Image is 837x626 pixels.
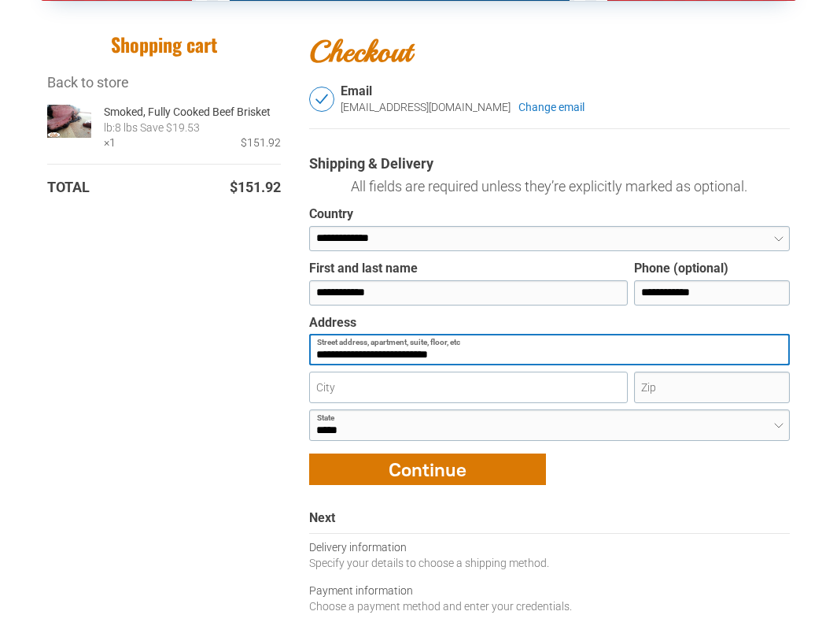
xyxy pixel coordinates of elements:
input: Street address, apartment, suite, floor, etc [309,334,790,365]
div: Shipping & Delivery [309,154,790,172]
div: × 1 [104,135,116,151]
div: lb: [104,121,115,134]
div: [EMAIL_ADDRESS][DOMAIN_NAME] [341,100,511,116]
h2: Checkout [309,32,790,71]
div: First and last name [309,261,418,277]
h1: Shopping cart [47,32,281,57]
div: Payment information [309,583,790,599]
a: Back to store [47,74,129,91]
div: Country [309,206,353,223]
div: Delivery information [309,540,790,556]
div: 8 lbs Save $19.53 [115,121,200,134]
input: City [309,372,628,403]
div: Next [309,510,790,534]
span: $151.92 [230,177,281,197]
div: Specify your details to choose a shipping method. [309,556,790,572]
button: Continue [309,454,547,485]
div: Phone (optional) [634,261,728,277]
div: Breadcrumbs [47,72,281,92]
td: Total [47,177,143,197]
div: Choose a payment method and enter your credentials. [309,599,790,615]
a: Change email [518,100,584,116]
span: All fields are required unless they’re explicitly marked as optional. [351,178,747,194]
div: Address [309,315,356,332]
input: Zip [634,372,790,403]
div: Email [341,83,790,100]
div: $151.92 [116,135,281,151]
a: Smoked, Fully Cooked Beef Brisket [104,105,281,120]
